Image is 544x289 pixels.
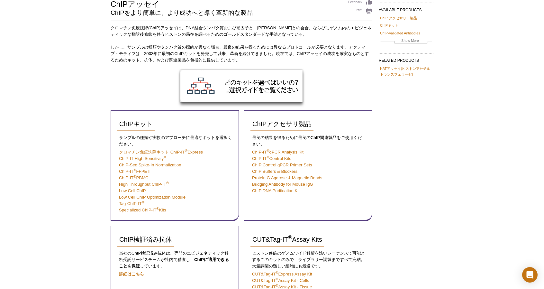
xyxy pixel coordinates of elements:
a: クロマチン免疫沈降キット ChIP-IT®Express [119,150,203,154]
a: ChIPアクセサリ製品 [250,117,313,131]
a: ChIP-IT®FFPE II [119,169,150,174]
sup: ® [276,284,278,287]
span: ChIPアクセサリ製品 [252,120,312,127]
a: High Throughput ChIP-IT® [119,182,169,187]
a: ChIP-IT®PBMC [119,175,149,180]
span: CUT&Tag-IT Assay Kits [252,236,322,243]
a: CUT&Tag-IT®Assay Kits [250,233,324,247]
a: ChIP DNA Purification Kit [252,188,300,193]
a: ChIP-IT®Control Kits [252,156,291,161]
sup: ® [164,155,166,159]
span: ChIPキット [119,120,153,127]
h2: RELATED PRODUCTS [379,53,433,65]
a: Specialized ChIP-IT®Kits [119,208,166,212]
a: ChIP-Validated Antibodies [380,30,420,36]
sup: ® [288,234,292,240]
sup: ® [267,149,269,153]
a: Low Cell ChIP [119,188,146,193]
sup: ® [185,149,187,153]
sup: ® [166,181,169,185]
a: ChIP-IT®qPCR Analysis Kit [252,150,304,154]
sup: ® [276,271,278,275]
sup: ® [142,200,144,204]
a: ChIPキット [380,23,398,28]
sup: ® [133,168,136,172]
p: 最良の結果を得るために最良のChIP関連製品をご使用ください。 [250,135,365,147]
p: しかし、サンプルの種類やタンパク質の標的が異なる場合、最良の結果を得るためには異なるプロトコールが必要となります。アクティブ・モティフは、2003年に最初のChIPキットを発売して以来、革新を続... [111,44,372,63]
a: HATアッセイ(ヒストンアセチルトランスフェラーゼ) [380,66,432,77]
a: Bridging Antibody for Mouse IgG [252,182,313,187]
h2: AVAILABLE PRODUCTS [379,3,433,14]
sup: ® [267,155,269,159]
a: CUT&Tag-IT®Assay Kit ‐ Cells [252,278,309,283]
div: Open Intercom Messenger [522,267,538,283]
a: Protein G Agarose & Magnetic Beads [252,175,322,180]
strong: ChIPに適用できることを保証 [119,257,229,268]
p: 当社のChIP検証済み抗体は、専門のエピジェネティック解析受託サービスチームが社内で精査し、 しています。 [117,250,232,269]
p: ヒストン修飾のゲノムワイド解析を浅いシーケンスで可能とするこのキットのみで、ライブラリー調製まですべて完結。大量調製の難しい細胞にも最適です。 [250,250,365,269]
p: サンプルの種類や実験のアプローチに最適なキットを選択ください。 [117,135,232,147]
a: ChIP Buffers & Blockers [252,169,297,174]
sup: ® [133,174,136,178]
a: ChIPキット [117,117,155,131]
a: ChIP-IT High Sensitivity® [119,156,166,161]
a: ChIP Control qPCR Primer Sets [252,163,312,167]
a: Show More [380,38,432,45]
h2: ChIPをより簡単に、より成功へと導く革新的な製品 [111,10,342,16]
a: Low Cell ChIP Optimization Module [119,195,186,200]
p: クロマチン免疫沈降(ChIP)アッセイは、DNA結合タンパク質および補因子と、[PERSON_NAME]との会合、ならびにゲノム内のエピジェネティックな翻訳後修飾を伴うヒストンの局在を調べるため... [111,25,372,38]
a: ChIP-Seq Spike-In Normalization [119,163,181,167]
sup: ® [157,207,159,210]
a: ChIP検証済み抗体 [117,233,174,247]
a: CUT&Tag-IT®Express Assay Kit [252,272,312,276]
a: Print [348,7,372,14]
a: ChIP アクセサリー製品 [380,15,417,21]
a: Tag-ChIP-IT® [119,201,144,206]
a: 詳細はこちら [119,272,144,276]
sup: ® [276,277,278,281]
span: ChIP検証済み抗体 [119,236,172,243]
